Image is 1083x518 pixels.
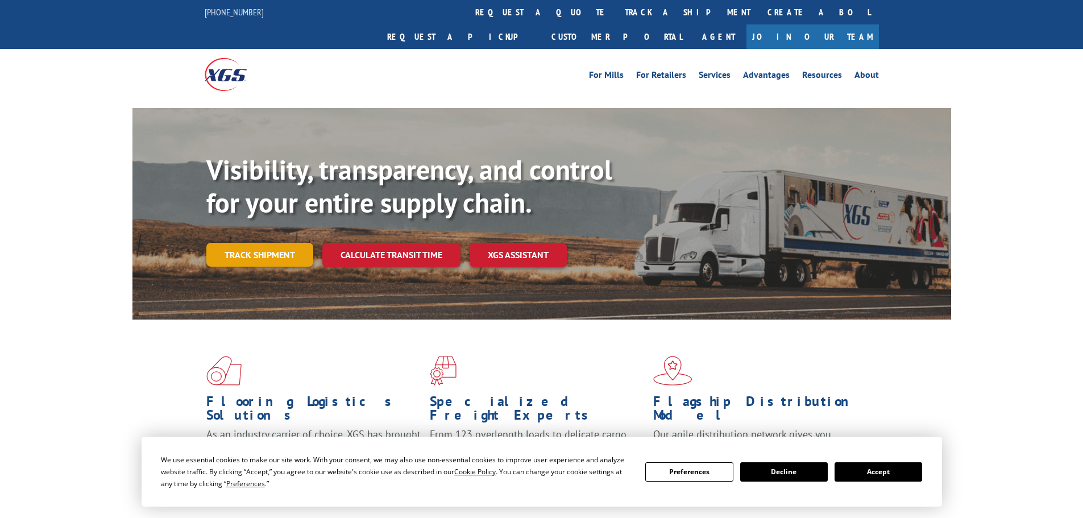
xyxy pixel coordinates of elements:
[470,243,567,267] a: XGS ASSISTANT
[205,6,264,18] a: [PHONE_NUMBER]
[206,243,313,267] a: Track shipment
[589,71,624,83] a: For Mills
[636,71,686,83] a: For Retailers
[206,152,612,220] b: Visibility, transparency, and control for your entire supply chain.
[430,428,645,478] p: From 123 overlength loads to delicate cargo, our experienced staff knows the best way to move you...
[740,462,828,482] button: Decline
[543,24,691,49] a: Customer Portal
[161,454,632,490] div: We use essential cookies to make our site work. With your consent, we may also use non-essential ...
[142,437,942,507] div: Cookie Consent Prompt
[206,395,421,428] h1: Flooring Logistics Solutions
[699,71,731,83] a: Services
[835,462,922,482] button: Accept
[854,71,879,83] a: About
[653,428,862,454] span: Our agile distribution network gives you nationwide inventory management on demand.
[653,395,868,428] h1: Flagship Distribution Model
[322,243,460,267] a: Calculate transit time
[430,395,645,428] h1: Specialized Freight Experts
[743,71,790,83] a: Advantages
[206,428,421,468] span: As an industry carrier of choice, XGS has brought innovation and dedication to flooring logistics...
[454,467,496,476] span: Cookie Policy
[206,356,242,386] img: xgs-icon-total-supply-chain-intelligence-red
[691,24,746,49] a: Agent
[379,24,543,49] a: Request a pickup
[645,462,733,482] button: Preferences
[226,479,265,488] span: Preferences
[653,356,692,386] img: xgs-icon-flagship-distribution-model-red
[430,356,457,386] img: xgs-icon-focused-on-flooring-red
[802,71,842,83] a: Resources
[746,24,879,49] a: Join Our Team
